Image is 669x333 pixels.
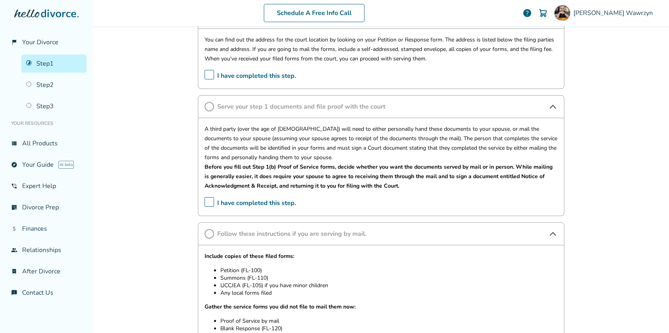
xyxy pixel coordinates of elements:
[21,97,86,115] a: Step3
[205,303,355,310] strong: Gather the service forms you did not file to mail them now:
[22,38,58,47] span: Your Divorce
[58,161,74,169] span: AI beta
[6,33,86,51] a: flag_2Your Divorce
[264,4,365,22] a: Schedule A Free Info Call
[6,134,86,152] a: view_listAll Products
[220,267,558,274] li: Petition (FL-100)
[220,282,558,289] li: UCCJEA (FL-105) if you have minor children
[6,156,86,174] a: exploreYour GuideAI beta
[11,140,17,147] span: view_list
[6,220,86,238] a: attach_moneyFinances
[11,183,17,189] span: phone_in_talk
[11,268,17,275] span: bookmark_check
[205,124,558,162] p: A third party (over the age of [DEMOGRAPHIC_DATA]) will need to either personally hand these docu...
[6,241,86,259] a: groupRelationships
[217,230,545,238] span: Follow these instructions if you are serving by mail.
[11,162,17,168] span: explore
[630,295,669,333] iframe: Chat Widget
[11,204,17,211] span: list_alt_check
[217,102,545,111] span: Serve your step 1 documents and file proof with the court
[11,290,17,296] span: chat_info
[205,252,294,260] strong: Include copies of these filed forms:
[205,35,558,54] p: You can find out the address for the court location by looking on your Petition or Response form....
[220,289,558,297] li: Any local forms filed
[220,317,558,325] li: Proof of Service by mail
[11,226,17,232] span: attach_money
[6,177,86,195] a: phone_in_talkExpert Help
[6,284,86,302] a: chat_infoContact Us
[21,76,86,94] a: Step2
[11,39,17,45] span: flag_2
[538,8,548,18] img: Cart
[554,5,570,21] img: Grayson Wawrzyn
[6,198,86,216] a: list_alt_checkDivorce Prep
[205,163,552,190] strong: Before you fill out Step 1(b) Proof of Service forms, decide whether you want the documents serve...
[220,325,558,332] li: Blank Response (FL-120)
[205,70,296,82] span: I have completed this step.
[573,9,656,17] span: [PERSON_NAME] Wawrzyn
[220,274,558,282] li: Summons (FL-110)
[522,8,532,18] a: help
[205,54,558,64] p: When you've received your filed forms from the court, you can proceed with serving them.
[6,115,86,131] li: Your Resources
[205,197,296,209] span: I have completed this step.
[6,262,86,280] a: bookmark_checkAfter Divorce
[21,55,86,73] a: Step1
[11,247,17,253] span: group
